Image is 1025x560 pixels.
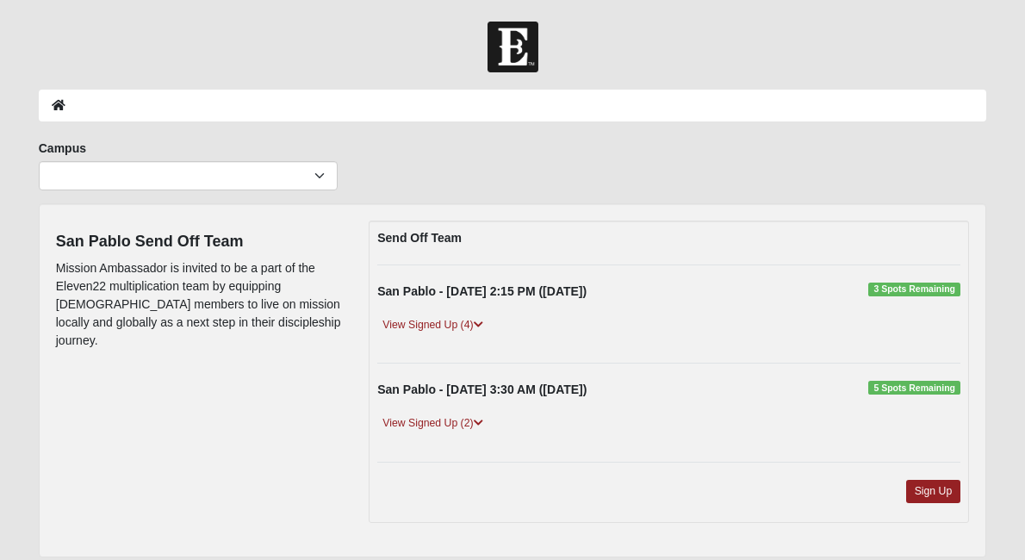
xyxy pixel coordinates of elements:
p: Mission Ambassador is invited to be a part of the Eleven22 multiplication team by equipping [DEMO... [56,259,344,350]
img: Church of Eleven22 Logo [488,22,538,72]
strong: San Pablo - [DATE] 2:15 PM ([DATE]) [377,284,587,298]
a: Sign Up [906,480,961,503]
a: View Signed Up (2) [377,414,488,432]
h4: San Pablo Send Off Team [56,233,344,252]
span: 5 Spots Remaining [868,381,960,395]
strong: San Pablo - [DATE] 3:30 AM ([DATE]) [377,383,587,396]
strong: Send Off Team [377,231,462,245]
span: 3 Spots Remaining [868,283,960,296]
a: View Signed Up (4) [377,316,488,334]
label: Campus [39,140,86,157]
